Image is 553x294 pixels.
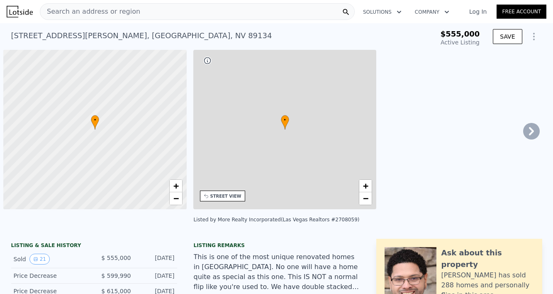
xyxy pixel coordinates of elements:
div: [DATE] [138,254,175,265]
button: SAVE [493,29,522,44]
span: $555,000 [441,29,480,38]
span: • [91,116,99,124]
button: View historical data [29,254,50,265]
div: [DATE] [138,272,175,280]
button: Show Options [526,28,542,45]
button: Solutions [356,5,408,20]
div: • [281,115,289,130]
div: Ask about this property [441,247,534,270]
span: Active Listing [441,39,480,46]
span: − [363,193,368,203]
button: Company [408,5,456,20]
img: Lotside [7,6,33,17]
div: Price Decrease [14,272,88,280]
span: $ 555,000 [101,255,131,261]
a: Zoom out [359,192,372,205]
div: Listed by More Realty Incorporated (Las Vegas Realtors #2708059) [194,217,360,223]
div: • [91,115,99,130]
span: $ 599,990 [101,272,131,279]
div: Sold [14,254,88,265]
span: − [173,193,178,203]
a: Zoom in [170,180,182,192]
span: • [281,116,289,124]
span: + [173,181,178,191]
div: LISTING & SALE HISTORY [11,242,177,250]
a: Free Account [497,5,546,19]
div: [STREET_ADDRESS][PERSON_NAME] , [GEOGRAPHIC_DATA] , NV 89134 [11,30,272,42]
a: Zoom in [359,180,372,192]
span: + [363,181,368,191]
span: Search an address or region [40,7,140,17]
a: Zoom out [170,192,182,205]
div: This is one of the most unique renovated homes in [GEOGRAPHIC_DATA]. No one will have a home quit... [194,252,360,292]
div: Listing remarks [194,242,360,249]
div: STREET VIEW [210,193,241,199]
a: Log In [459,7,497,16]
